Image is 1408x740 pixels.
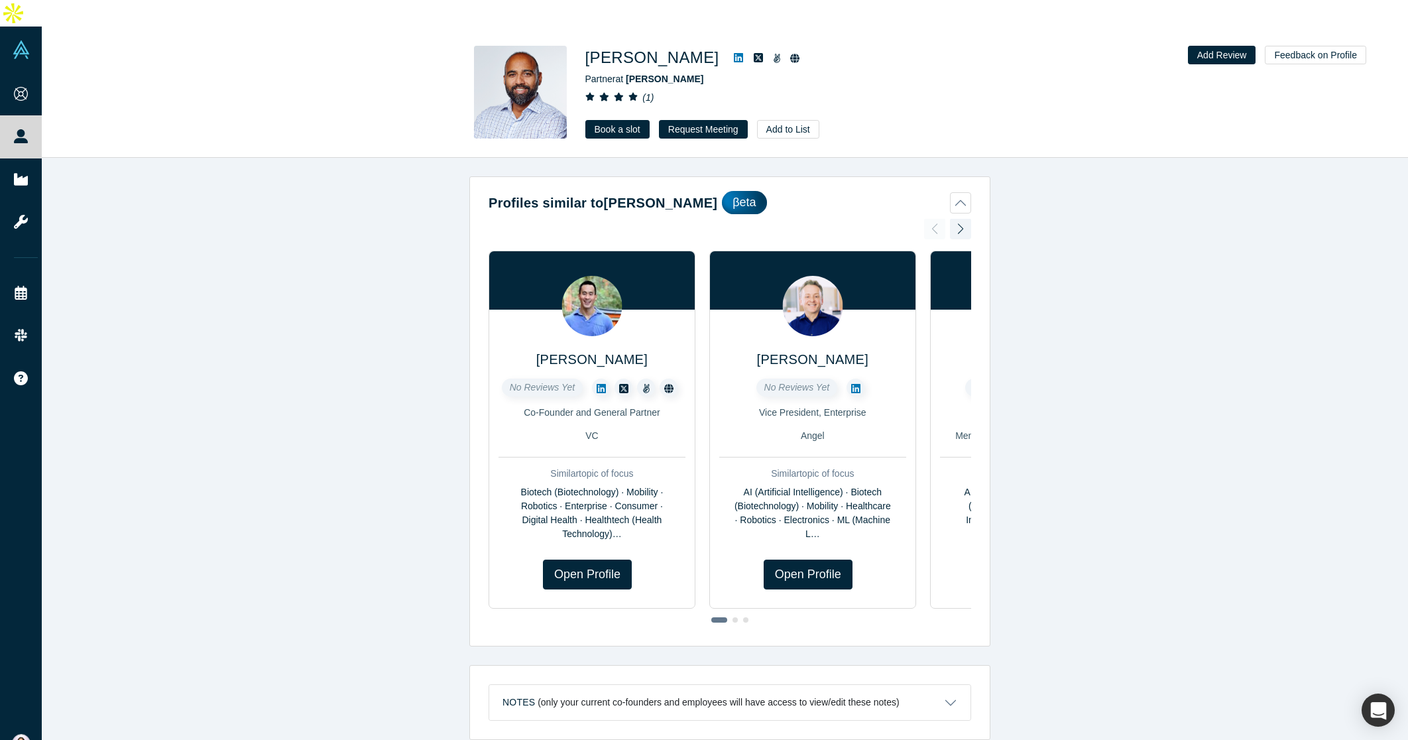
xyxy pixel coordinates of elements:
[940,467,1127,481] div: Similar topic of focus
[759,407,866,418] span: Vice President, Enterprise
[499,485,685,541] div: Biotech (Biotechnology) · Mobility · Robotics · Enterprise · Consumer · Digital Health · Healthte...
[782,276,843,336] img: Alan Cohen's Profile Image
[510,382,575,393] span: No Reviews Yet
[757,352,868,367] a: [PERSON_NAME]
[719,467,906,481] div: Similar topic of focus
[499,467,685,481] div: Similar topic of focus
[561,276,622,336] img: Patrick Chung's Profile Image
[722,191,766,214] div: βeta
[502,696,535,709] h3: Notes
[642,92,654,103] i: ( 1 )
[12,40,30,59] img: Alchemist Vault Logo
[719,485,906,541] div: AI (Artificial Intelligence) · Biotech (Biotechnology) · Mobility · Healthcare · Robotics · Elect...
[719,429,906,443] div: Angel
[474,46,567,139] img: Rishi Garg's Profile Image
[585,120,650,139] a: Book a slot
[524,407,660,418] span: Co-Founder and General Partner
[543,560,632,589] a: Open Profile
[1265,46,1366,64] button: Feedback on Profile
[585,46,719,70] h1: [PERSON_NAME]
[659,120,748,139] button: Request Meeting
[585,74,704,84] span: Partner at
[489,193,717,213] h2: Profiles similar to [PERSON_NAME]
[499,429,685,443] div: VC
[538,697,900,708] p: (only your current co-founders and employees will have access to view/edit these notes)
[940,429,1127,443] div: Mentor · Angel · VC · Channel Partner
[940,485,1127,541] div: AI (Artificial Intelligence) · Biotech (Biotechnology) · Construction · Internet Infrastructure ·...
[536,352,648,367] a: [PERSON_NAME]
[764,560,852,589] a: Open Profile
[489,191,971,214] button: Profiles similar to[PERSON_NAME]βeta
[1188,46,1256,64] button: Add Review
[626,74,703,84] a: [PERSON_NAME]
[764,382,830,393] span: No Reviews Yet
[489,685,970,720] button: Notes (only your current co-founders and employees will have access to view/edit these notes)
[757,120,819,139] button: Add to List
